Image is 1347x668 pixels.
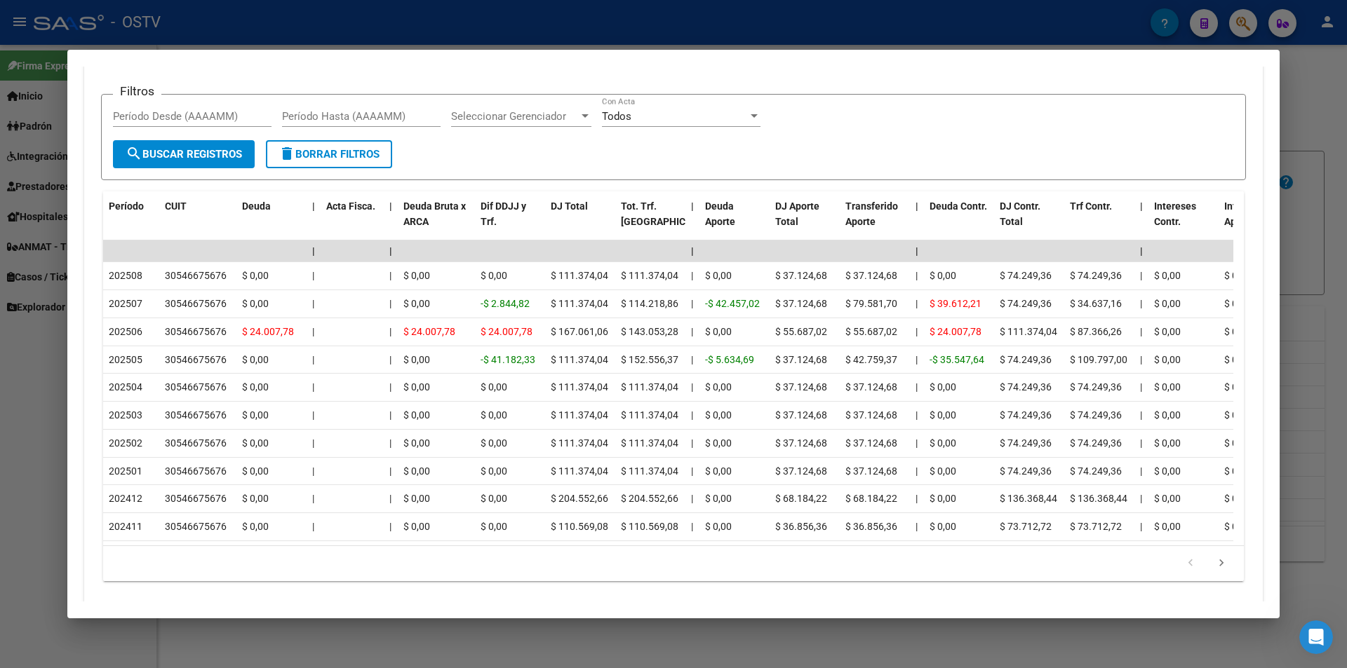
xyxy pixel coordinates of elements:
[1070,270,1122,281] span: $ 74.249,36
[775,326,827,337] span: $ 55.687,02
[109,409,142,421] span: 202503
[930,381,956,393] span: $ 0,00
[312,298,314,309] span: |
[845,381,897,393] span: $ 37.124,68
[551,493,608,504] span: $ 204.552,66
[109,493,142,504] span: 202412
[1140,326,1142,337] span: |
[621,409,678,421] span: $ 111.374,04
[312,245,315,257] span: |
[1000,493,1057,504] span: $ 136.368,44
[326,200,375,212] span: Acta Fisca.
[242,200,271,212] span: Deuda
[775,493,827,504] span: $ 68.184,22
[1224,493,1251,504] span: $ 0,00
[109,354,142,365] span: 202505
[916,437,918,449] span: |
[551,381,608,393] span: $ 111.374,04
[705,326,732,337] span: $ 0,00
[916,409,918,421] span: |
[775,270,827,281] span: $ 37.124,68
[1140,354,1142,365] span: |
[916,326,918,337] span: |
[930,298,981,309] span: $ 39.612,21
[307,191,321,253] datatable-header-cell: |
[242,437,269,449] span: $ 0,00
[1140,437,1142,449] span: |
[1154,409,1181,421] span: $ 0,00
[389,326,391,337] span: |
[1140,245,1143,257] span: |
[1000,437,1052,449] span: $ 74.249,36
[1154,270,1181,281] span: $ 0,00
[403,270,430,281] span: $ 0,00
[165,435,227,451] div: 30546675676
[113,140,255,168] button: Buscar Registros
[1070,437,1122,449] span: $ 74.249,36
[165,491,227,507] div: 30546675676
[930,521,956,532] span: $ 0,00
[845,354,897,365] span: $ 42.759,37
[242,354,269,365] span: $ 0,00
[845,437,897,449] span: $ 37.124,68
[403,437,430,449] span: $ 0,00
[1000,326,1057,337] span: $ 111.374,04
[403,326,455,337] span: $ 24.007,78
[916,381,918,393] span: |
[705,381,732,393] span: $ 0,00
[930,200,987,212] span: Deuda Contr.
[1140,298,1142,309] span: |
[312,270,314,281] span: |
[481,409,507,421] span: $ 0,00
[403,354,430,365] span: $ 0,00
[1000,354,1052,365] span: $ 74.249,36
[615,191,685,253] datatable-header-cell: Tot. Trf. Bruto
[1000,521,1052,532] span: $ 73.712,72
[1154,354,1181,365] span: $ 0,00
[398,191,475,253] datatable-header-cell: Deuda Bruta x ARCA
[242,493,269,504] span: $ 0,00
[775,298,827,309] span: $ 37.124,68
[845,298,897,309] span: $ 79.581,70
[930,493,956,504] span: $ 0,00
[1299,620,1333,654] iframe: Intercom live chat
[481,465,507,477] span: $ 0,00
[930,354,984,365] span: -$ 35.547,64
[236,191,307,253] datatable-header-cell: Deuda
[1224,270,1251,281] span: $ 0,00
[242,326,294,337] span: $ 24.007,78
[1154,465,1181,477] span: $ 0,00
[1064,191,1134,253] datatable-header-cell: Trf Contr.
[551,298,608,309] span: $ 111.374,04
[159,191,236,253] datatable-header-cell: CUIT
[312,465,314,477] span: |
[113,83,161,99] h3: Filtros
[545,191,615,253] datatable-header-cell: DJ Total
[242,521,269,532] span: $ 0,00
[551,326,608,337] span: $ 167.061,06
[775,354,827,365] span: $ 37.124,68
[279,148,380,161] span: Borrar Filtros
[705,270,732,281] span: $ 0,00
[1154,437,1181,449] span: $ 0,00
[1070,354,1127,365] span: $ 109.797,00
[312,326,314,337] span: |
[165,463,227,479] div: 30546675676
[165,379,227,395] div: 30546675676
[1154,326,1181,337] span: $ 0,00
[705,200,735,228] span: Deuda Aporte
[621,270,678,281] span: $ 111.374,04
[1000,381,1052,393] span: $ 74.249,36
[481,270,507,281] span: $ 0,00
[691,326,693,337] span: |
[691,298,693,309] span: |
[1000,465,1052,477] span: $ 74.249,36
[165,352,227,368] div: 30546675676
[930,465,956,477] span: $ 0,00
[475,191,545,253] datatable-header-cell: Dif DDJJ y Trf.
[389,521,391,532] span: |
[242,298,269,309] span: $ 0,00
[126,148,242,161] span: Buscar Registros
[389,437,391,449] span: |
[403,521,430,532] span: $ 0,00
